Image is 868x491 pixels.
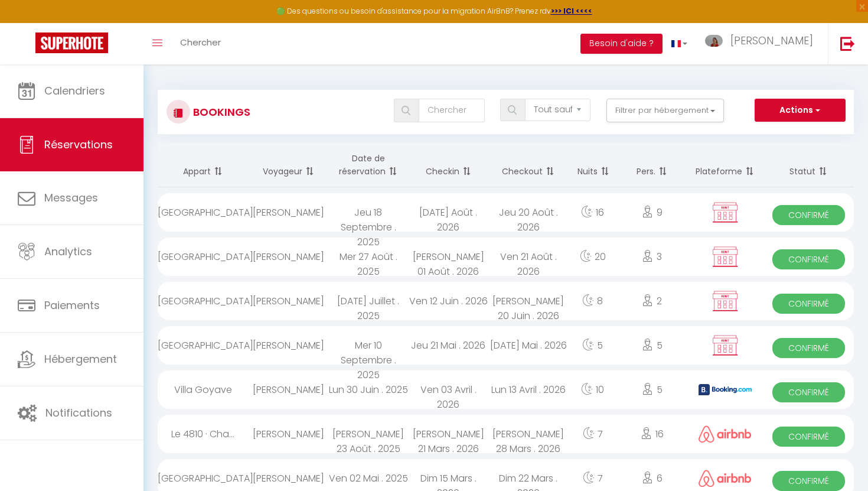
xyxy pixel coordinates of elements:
th: Sort by checkin [408,143,488,187]
span: Chercher [180,36,221,48]
a: >>> ICI <<<< [551,6,592,16]
img: ... [705,35,723,47]
th: Sort by people [617,143,687,187]
th: Sort by nights [569,143,618,187]
input: Chercher [419,99,484,122]
th: Sort by guest [248,143,328,187]
img: logout [840,36,855,51]
span: Hébergement [44,352,117,366]
span: Calendriers [44,83,105,98]
th: Sort by checkout [488,143,569,187]
span: [PERSON_NAME] [730,33,813,48]
img: Super Booking [35,32,108,53]
h3: Bookings [190,99,250,125]
th: Sort by channel [687,143,763,187]
th: Sort by rentals [158,143,248,187]
th: Sort by booking date [328,143,409,187]
button: Besoin d'aide ? [580,34,663,54]
button: Actions [755,99,846,122]
button: Filtrer par hébergement [606,99,725,122]
a: ... [PERSON_NAME] [696,23,828,64]
span: Paiements [44,298,100,313]
a: Chercher [171,23,230,64]
span: Réservations [44,137,113,152]
span: Notifications [45,405,112,420]
span: Analytics [44,244,92,259]
span: Messages [44,190,98,205]
th: Sort by status [763,143,854,187]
